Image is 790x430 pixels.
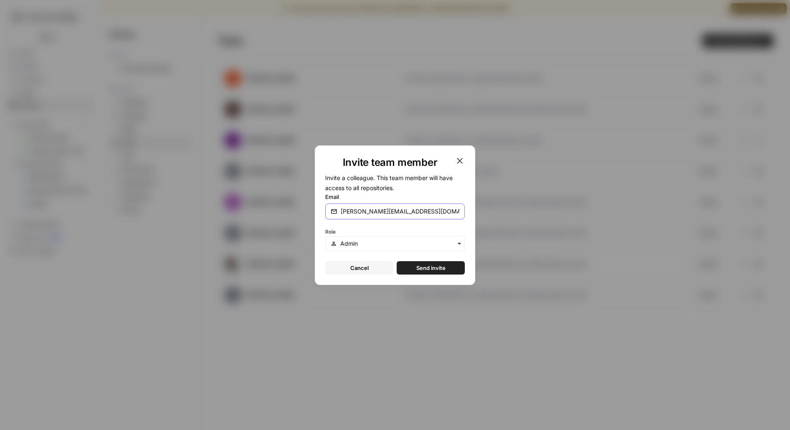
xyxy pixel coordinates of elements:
label: Email [325,193,465,201]
button: Cancel [325,261,393,275]
input: Admin [340,239,459,248]
span: Cancel [350,264,369,272]
input: email@company.com [341,207,459,216]
span: Invite a colleague. This team member will have access to all repositories. [325,174,453,191]
span: Role [325,229,336,235]
span: Send invite [416,264,446,272]
h1: Invite team member [325,156,455,169]
button: Send invite [397,261,465,275]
